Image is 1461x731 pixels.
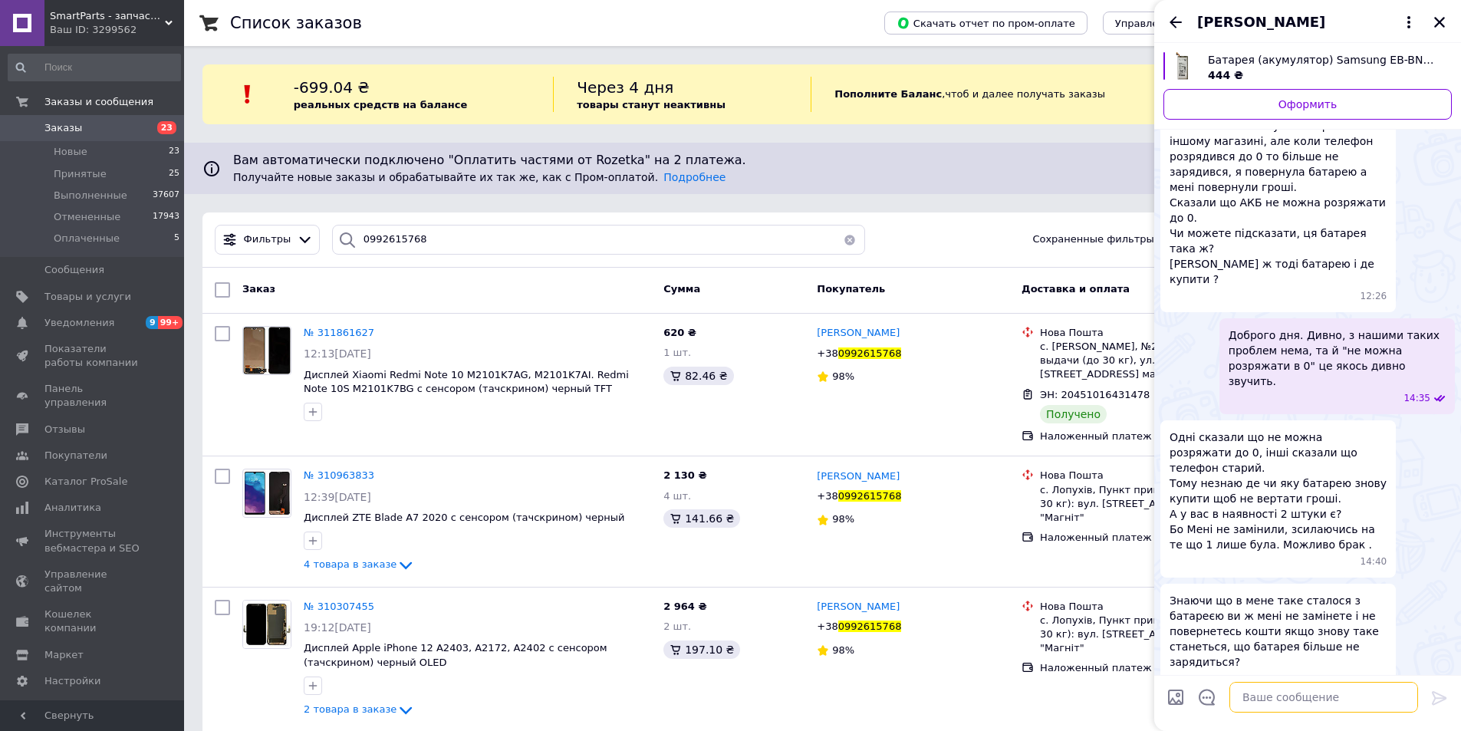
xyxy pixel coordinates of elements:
[44,501,101,515] span: Аналитика
[838,621,902,632] span: 0992615768
[157,121,176,134] span: 23
[146,316,158,329] span: 9
[1163,52,1452,83] a: Посмотреть товар
[817,283,885,295] span: Покупатель
[44,648,84,662] span: Маркет
[233,152,1412,170] span: Вам автоматически подключено "Оплатить частями от Rozetka" на 2 платежа.
[663,621,691,632] span: 2 шт.
[304,558,415,570] a: 4 товара в заказе
[1040,483,1255,525] div: с. Лопухів, Пункт приймання-видачі (до 30 кг): вул. [STREET_ADDRESS] магазин "Магніт"
[44,674,100,688] span: Настройки
[1040,389,1150,400] span: ЭН: 20451016431478
[332,225,866,255] input: Поиск по номеру заказа, ФИО покупателя, номеру телефона, Email, номеру накладной
[1040,469,1255,482] div: Нова Пошта
[44,263,104,277] span: Сообщения
[242,326,291,375] a: Фото товару
[1103,12,1248,35] button: Управление статусами
[811,77,1229,112] div: , чтоб и далее получать заказы
[1361,290,1387,303] span: 12:26 12.09.2025
[242,469,291,518] a: Фото товару
[243,327,291,374] img: Фото товару
[304,369,629,395] a: Дисплей Xiaomi Redmi Note 10 M2101K7AG, M2101K7AI. Redmi Note 10S M2101K7BG с сенсором (тачскрино...
[884,12,1088,35] button: Скачать отчет по пром-оплате
[1040,430,1255,443] div: Наложенный платеж
[1166,13,1185,31] button: Назад
[663,509,740,528] div: 141.66 ₴
[50,23,184,37] div: Ваш ID: 3299562
[44,316,114,330] span: Уведомления
[242,600,291,649] a: Фото товару
[304,512,625,523] a: Дисплей ZTE Blade A7 2020 с сенсором (тачскрином) черный
[44,95,153,109] span: Заказы и сообщения
[1170,430,1387,552] span: Одні сказали що не можна розряжати до 0, інші сказали що телефон старий. Тому незнаю де чи яку ба...
[304,558,397,570] span: 4 товара в заказе
[1197,687,1217,707] button: Открыть шаблоны ответов
[1208,69,1243,81] span: 444 ₴
[817,326,900,341] a: [PERSON_NAME]
[1022,283,1130,295] span: Доставка и оплата
[663,640,740,659] div: 197.10 ₴
[1197,12,1418,32] button: [PERSON_NAME]
[663,601,706,612] span: 2 964 ₴
[577,99,726,110] b: товары станут неактивны
[304,347,371,360] span: 12:13[DATE]
[44,382,142,410] span: Панель управления
[1040,531,1255,545] div: Наложенный платеж
[243,471,291,517] img: Фото товару
[817,621,837,632] span: +38
[897,16,1075,30] span: Скачать отчет по пром-оплате
[8,54,181,81] input: Поиск
[817,600,900,614] a: [PERSON_NAME]
[1168,52,1196,80] img: 5186505619_w640_h640_batareya-akkumulyator-samsung.jpg
[54,167,107,181] span: Принятые
[663,347,691,358] span: 1 шт.
[1403,392,1430,405] span: 14:35 12.09.2025
[1197,12,1325,32] span: [PERSON_NAME]
[834,88,942,100] b: Пополните Баланс
[294,78,370,97] span: -699.04 ₴
[1040,600,1255,614] div: Нова Пошта
[54,232,120,245] span: Оплаченные
[233,171,726,183] span: Получайте новые заказы и обрабатывайте их так же, как с Пром-оплатой.
[1040,340,1255,382] div: с. [PERSON_NAME], №2 Пункт приема – выдачи (до 30 кг), ул. [STREET_ADDRESS] магазин "Магнит"
[838,490,902,502] span: 0992615768
[838,347,902,359] span: 0992615768
[44,121,82,135] span: Заказы
[54,189,127,203] span: Выполненные
[663,490,691,502] span: 4 шт.
[54,210,120,224] span: Отмененные
[50,9,165,23] span: SmartParts - запчасти для мобильных телефонов и планшетов
[817,490,837,502] span: +38
[817,469,900,484] a: [PERSON_NAME]
[169,167,179,181] span: 25
[243,601,291,648] img: Фото товару
[44,449,107,463] span: Покупатели
[1163,89,1452,120] a: Оформить
[1115,18,1236,29] span: Управление статусами
[304,621,371,634] span: 19:12[DATE]
[663,469,706,481] span: 2 130 ₴
[304,327,374,338] a: № 311861627
[663,367,733,385] div: 82.46 ₴
[577,78,673,97] span: Через 4 дня
[242,283,275,295] span: Заказ
[832,644,854,656] span: 98%
[1040,405,1107,423] div: Получено
[1208,52,1440,68] span: Батарея (акумулятор) Samsung EB-BN950ABE Оригінал Galaxy Note 8 N950F 3300 mAh
[304,642,607,668] span: Дисплей Apple iPhone 12 A2403, A2172, A2402 с сенсором (тачскрином) черный OLED
[44,568,142,595] span: Управление сайтом
[304,703,415,715] a: 2 товара в заказе
[304,703,397,715] span: 2 товара в заказе
[174,232,179,245] span: 5
[44,290,131,304] span: Товары и услуги
[663,327,696,338] span: 620 ₴
[304,469,374,481] a: № 310963833
[663,171,726,183] a: Подробнее
[817,470,900,482] span: [PERSON_NAME]
[1229,328,1446,389] span: Доброго дня. Дивно, з нашими таких проблем нема, та й "не можна розряжати в 0" це якось дивно зву...
[1170,72,1387,287] span: Добрий день. Хочу замовити батарею для Samsung Note 8, але вже стикнулась з проблемою. Вже замови...
[304,601,374,612] a: № 310307455
[44,475,127,489] span: Каталог ProSale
